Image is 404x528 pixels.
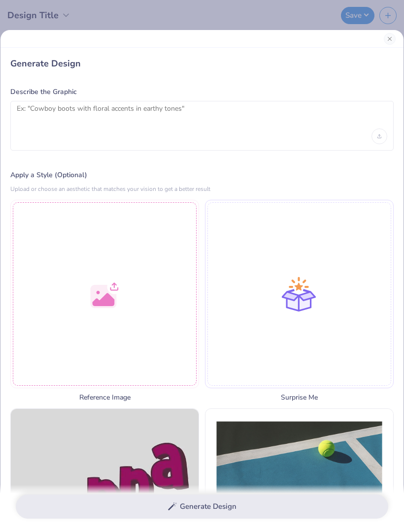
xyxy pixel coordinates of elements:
div: Upload image [371,128,387,144]
button: Close [384,33,396,45]
label: Describe the Graphic [10,87,394,97]
div: Generate Design [10,58,394,69]
span: Reference Image [10,392,199,403]
label: Apply a Style (Optional) [10,170,394,180]
span: Surprise Me [205,392,394,403]
div: Upload or choose an aesthetic that matches your vision to get a better result [10,184,394,194]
